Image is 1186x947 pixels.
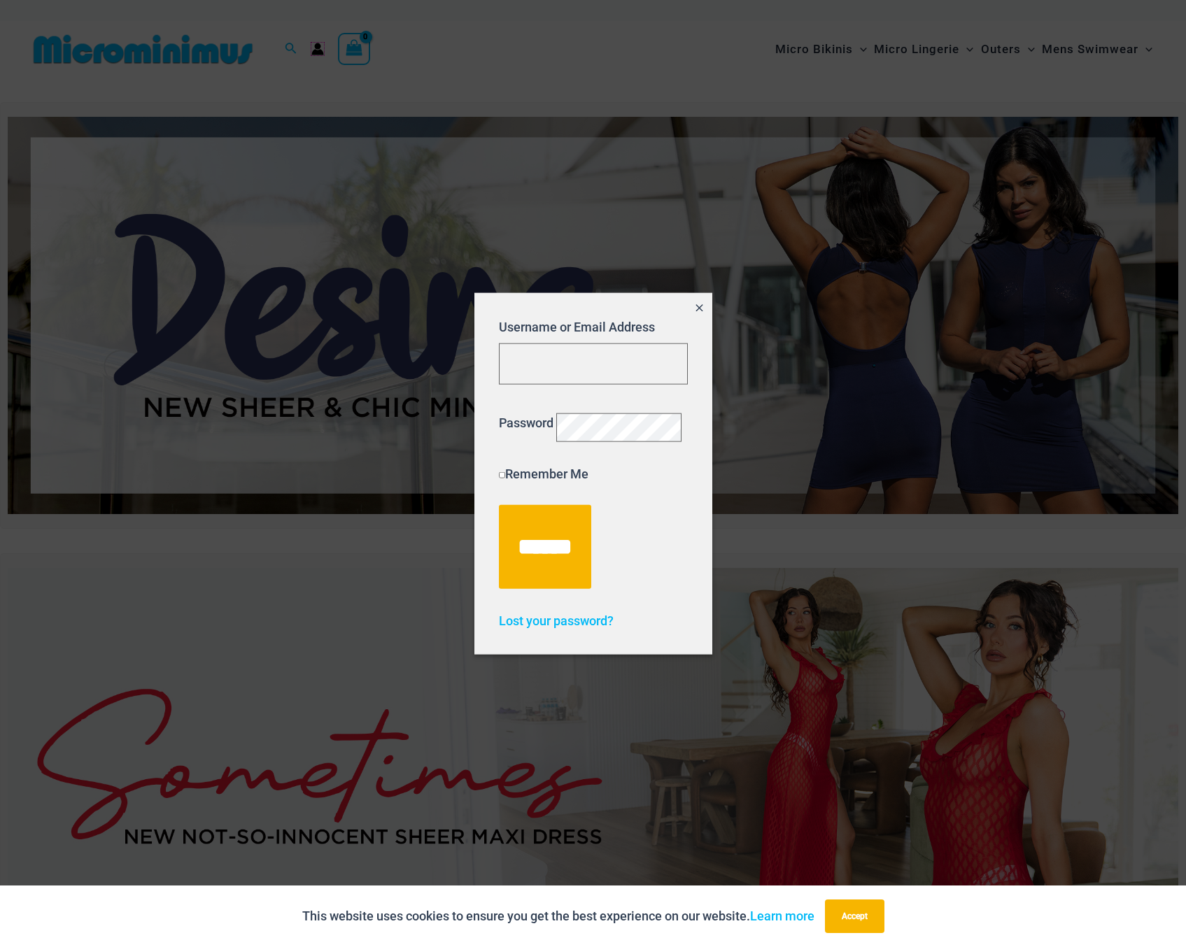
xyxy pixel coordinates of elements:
[499,613,614,627] a: Lost your password?
[825,899,884,933] button: Accept
[750,909,814,923] a: Learn more
[302,906,814,927] p: This website uses cookies to ensure you get the best experience on our website.
[499,415,553,430] label: Password
[499,471,505,478] input: Remember Me
[499,320,655,334] label: Username or Email Address
[499,466,588,480] label: Remember Me
[686,293,712,325] button: Close popup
